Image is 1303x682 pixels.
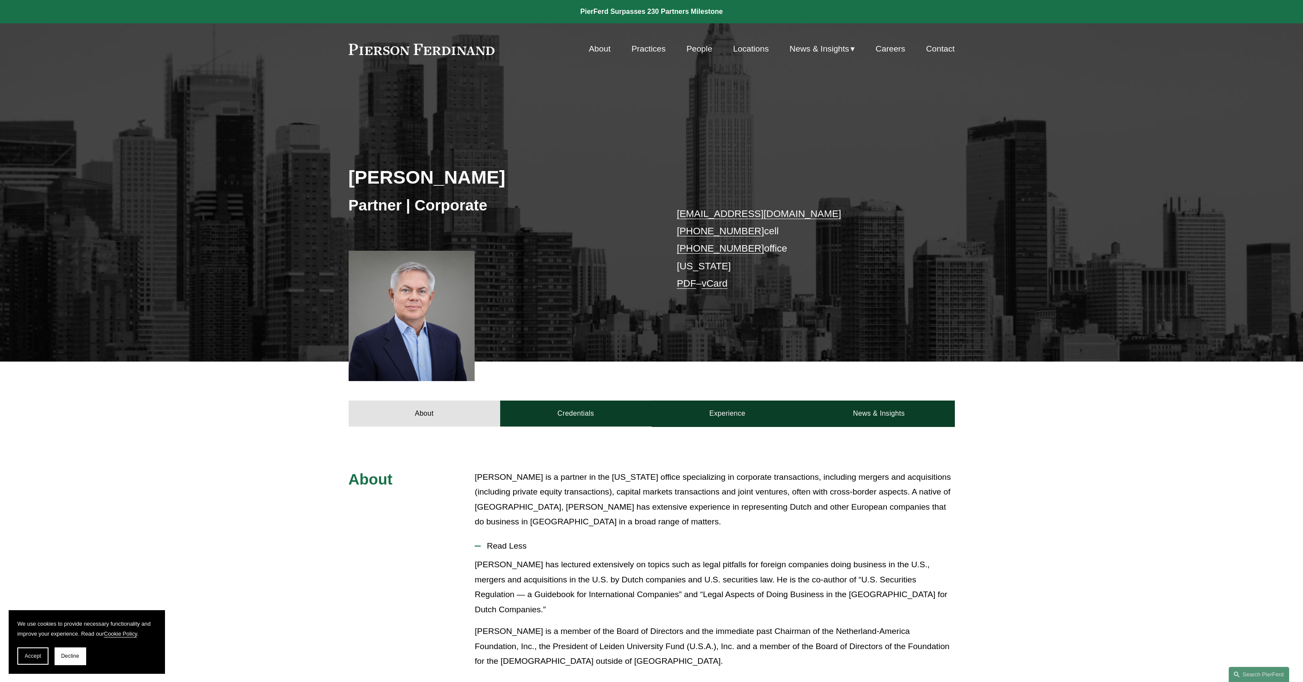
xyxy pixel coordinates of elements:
a: Practices [631,41,666,57]
div: Read Less [475,557,954,676]
p: [PERSON_NAME] is a partner in the [US_STATE] office specializing in corporate transactions, inclu... [475,470,954,530]
a: About [589,41,611,57]
p: We use cookies to provide necessary functionality and improve your experience. Read our . [17,619,156,639]
p: [PERSON_NAME] is a member of the Board of Directors and the immediate past Chairman of the Nether... [475,624,954,669]
a: folder dropdown [789,41,855,57]
span: News & Insights [789,42,849,57]
a: Careers [876,41,905,57]
h2: [PERSON_NAME] [349,166,652,188]
a: Credentials [500,401,652,427]
button: Accept [17,647,48,665]
h3: Partner | Corporate [349,196,652,215]
a: Locations [733,41,769,57]
a: News & Insights [803,401,954,427]
a: [EMAIL_ADDRESS][DOMAIN_NAME] [677,208,841,219]
a: About [349,401,500,427]
span: Accept [25,653,41,659]
a: Search this site [1229,667,1289,682]
a: Experience [652,401,803,427]
section: Cookie banner [9,610,165,673]
a: [PHONE_NUMBER] [677,226,764,236]
p: cell office [US_STATE] – [677,205,929,293]
span: Decline [61,653,79,659]
a: Contact [926,41,954,57]
a: [PHONE_NUMBER] [677,243,764,254]
a: People [686,41,712,57]
span: Read Less [481,541,954,551]
p: [PERSON_NAME] has lectured extensively on topics such as legal pitfalls for foreign companies doi... [475,557,954,617]
a: Cookie Policy [104,630,137,637]
button: Read Less [475,535,954,557]
a: vCard [702,278,727,289]
a: PDF [677,278,696,289]
button: Decline [55,647,86,665]
span: About [349,471,393,488]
